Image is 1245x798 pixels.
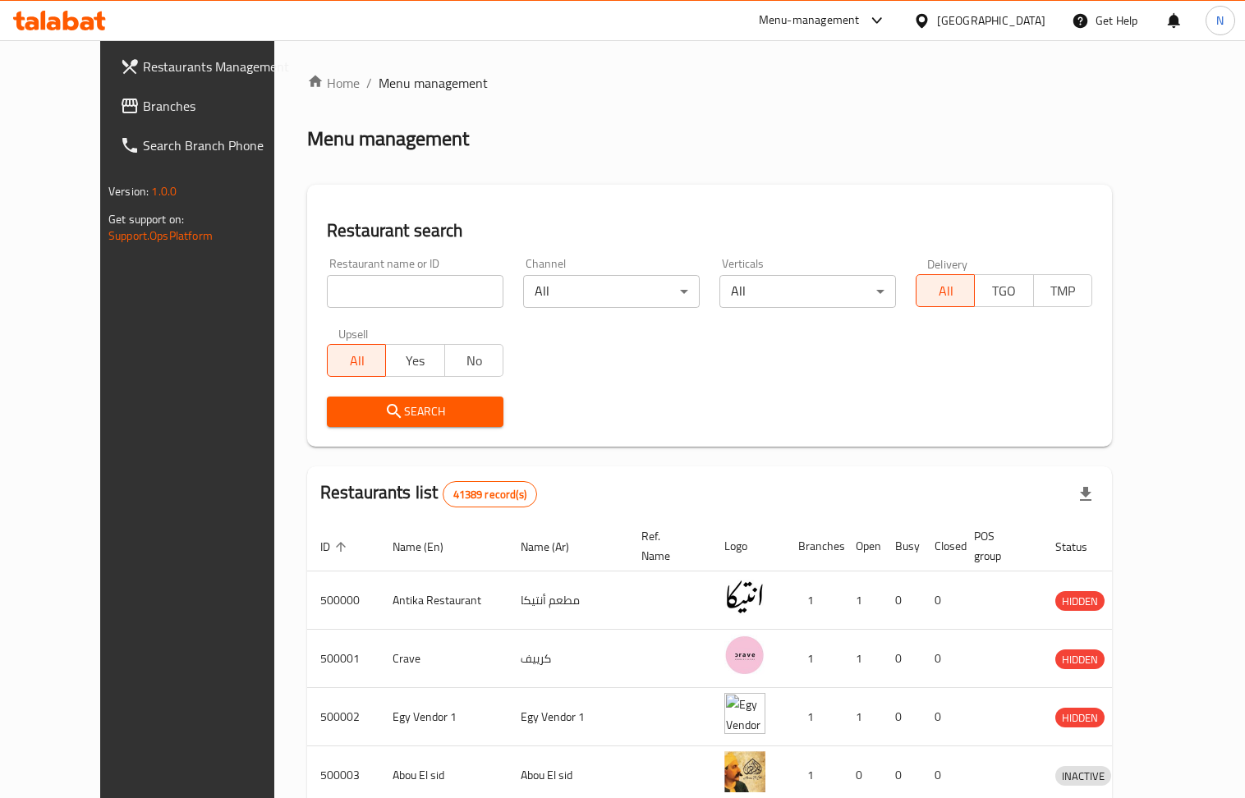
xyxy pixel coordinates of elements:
[307,73,360,93] a: Home
[307,688,379,746] td: 500002
[521,537,590,557] span: Name (Ar)
[143,57,295,76] span: Restaurants Management
[843,630,882,688] td: 1
[320,480,537,507] h2: Restaurants list
[921,571,961,630] td: 0
[379,688,508,746] td: Egy Vendor 1
[307,126,469,152] h2: Menu management
[508,688,628,746] td: Egy Vendor 1
[107,126,308,165] a: Search Branch Phone
[1055,592,1105,611] span: HIDDEN
[974,274,1033,307] button: TGO
[724,693,765,734] img: Egy Vendor 1
[143,135,295,155] span: Search Branch Phone
[1055,708,1105,727] div: HIDDEN
[937,11,1045,30] div: [GEOGRAPHIC_DATA]
[1216,11,1224,30] span: N
[327,275,503,308] input: Search for restaurant name or ID..
[379,571,508,630] td: Antika Restaurant
[307,73,1112,93] nav: breadcrumb
[393,537,465,557] span: Name (En)
[724,576,765,617] img: Antika Restaurant
[1055,537,1109,557] span: Status
[785,521,843,571] th: Branches
[921,521,961,571] th: Closed
[327,218,1092,243] h2: Restaurant search
[641,526,691,566] span: Ref. Name
[785,688,843,746] td: 1
[443,487,536,502] span: 41389 record(s)
[108,225,213,246] a: Support.OpsPlatform
[882,688,921,746] td: 0
[393,349,438,373] span: Yes
[508,630,628,688] td: كرييف
[1066,475,1105,514] div: Export file
[307,630,379,688] td: 500001
[108,209,184,230] span: Get support on:
[385,344,444,377] button: Yes
[508,571,628,630] td: مطعم أنتيكا
[108,181,149,202] span: Version:
[1055,650,1105,669] span: HIDDEN
[1033,274,1092,307] button: TMP
[882,630,921,688] td: 0
[974,526,1022,566] span: POS group
[320,537,351,557] span: ID
[443,481,537,507] div: Total records count
[923,279,968,303] span: All
[327,397,503,427] button: Search
[379,630,508,688] td: Crave
[1041,279,1086,303] span: TMP
[307,571,379,630] td: 500000
[724,635,765,676] img: Crave
[882,521,921,571] th: Busy
[107,47,308,86] a: Restaurants Management
[882,571,921,630] td: 0
[452,349,497,373] span: No
[719,275,896,308] div: All
[843,688,882,746] td: 1
[927,258,968,269] label: Delivery
[327,344,386,377] button: All
[334,349,379,373] span: All
[1055,709,1105,727] span: HIDDEN
[523,275,700,308] div: All
[143,96,295,116] span: Branches
[1055,766,1111,786] div: INACTIVE
[340,401,490,422] span: Search
[724,751,765,792] img: Abou El sid
[785,571,843,630] td: 1
[843,571,882,630] td: 1
[921,630,961,688] td: 0
[444,344,503,377] button: No
[366,73,372,93] li: /
[338,328,369,339] label: Upsell
[151,181,177,202] span: 1.0.0
[921,688,961,746] td: 0
[1055,767,1111,786] span: INACTIVE
[843,521,882,571] th: Open
[711,521,785,571] th: Logo
[916,274,975,307] button: All
[759,11,860,30] div: Menu-management
[107,86,308,126] a: Branches
[379,73,488,93] span: Menu management
[785,630,843,688] td: 1
[1055,591,1105,611] div: HIDDEN
[981,279,1027,303] span: TGO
